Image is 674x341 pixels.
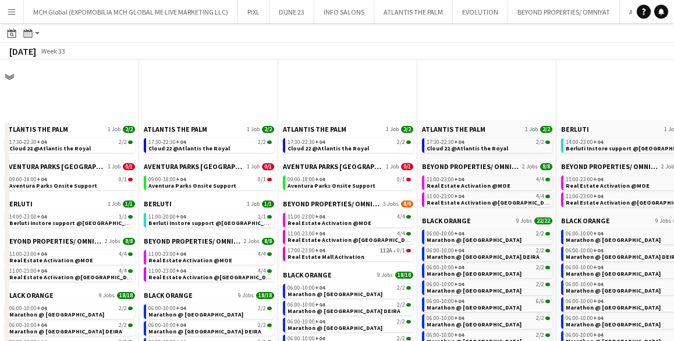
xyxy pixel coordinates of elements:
[288,248,325,254] span: 17:00-23:00
[593,175,603,183] span: +04
[262,163,274,170] span: 0/1
[128,178,133,181] span: 0/1
[454,247,464,254] span: +04
[315,247,325,254] span: +04
[119,177,127,182] span: 0/1
[406,286,411,290] span: 2/2
[545,232,550,235] span: 2/2
[422,125,552,133] a: ATLANTIS THE PALM1 Job2/2
[406,215,411,219] span: 4/4
[9,213,133,226] a: 14:00-23:00+041/1Berluti Instore support @[GEOGRAPHIC_DATA]
[9,250,133,263] a: 11:00-23:00+044/4Real Estate Activation @MOE
[283,162,413,199] div: AVENTURA PARKS [GEOGRAPHIC_DATA]1 Job0/109:00-18:00+040/1Aventura Parks Onsite Support
[386,163,399,170] span: 1 Job
[267,215,272,219] span: 1/1
[283,162,384,171] span: AVENTURA PARKS DUBAI
[37,213,47,220] span: +04
[566,304,661,311] span: Marathon @ MALL OF THE EMIRATES
[283,125,346,133] span: ATLANTIS THE PALM
[536,231,544,237] span: 2/2
[288,253,364,261] span: Real Estate Mall Activation
[427,199,556,206] span: Real Estate Activation @Nakheel mall
[144,125,274,162] div: ATLANTIS THE PALM1 Job2/217:30-22:30+042/2Cloud 22 @Atlantis the Royal
[288,302,325,308] span: 06:00-10:00
[427,247,550,260] a: 06:00-10:00+042/2Marathon @ [GEOGRAPHIC_DATA] DEIRA
[454,263,464,271] span: +04
[427,263,550,277] a: 06:00-10:00+042/2Marathon @ [GEOGRAPHIC_DATA]
[427,297,550,311] a: 06:00-10:00+046/6Marathon @ [GEOGRAPHIC_DATA]
[406,303,411,307] span: 2/2
[283,125,413,162] div: ATLANTIS THE PALM1 Job2/217:30-22:30+042/2Cloud 22 @Atlantis the Royal
[9,177,47,182] span: 09:00-18:00
[566,182,650,189] span: Real Estate Activation @MOE
[5,237,135,245] a: BEYOND PROPERTIES/ OMNIYAT2 Jobs8/8
[144,162,244,171] span: AVENTURA PARKS DUBAI
[566,265,603,270] span: 06:00-10:00
[144,199,274,237] div: BERLUTI1 Job1/111:00-20:00+041/1Berluti Instore support @[GEOGRAPHIC_DATA]
[283,199,413,270] div: BEYOND PROPERTIES/ OMNIYAT3 Jobs8/911:00-23:00+044/4Real Estate Activation @MOE11:00-23:00+044/4R...
[315,175,325,183] span: +04
[258,268,266,274] span: 4/4
[545,266,550,269] span: 2/2
[401,163,413,170] span: 0/1
[386,126,399,133] span: 1 Job
[427,138,550,152] a: 17:30-22:30+042/2Cloud 22 @Atlantis the Royal
[315,284,325,291] span: +04
[395,272,413,279] span: 18/18
[427,280,550,294] a: 06:00-10:00+042/2Marathon @ [GEOGRAPHIC_DATA]
[374,1,453,23] button: ATLANTIS THE PALM
[536,248,544,254] span: 2/2
[315,230,325,237] span: +04
[288,182,375,189] span: Aventura Parks Onsite Support
[427,265,464,270] span: 06:00-10:00
[315,301,325,308] span: +04
[128,215,133,219] span: 1/1
[144,125,274,133] a: ATLANTIS THE PALM1 Job2/2
[593,192,603,200] span: +04
[37,175,47,183] span: +04
[119,251,127,257] span: 4/4
[427,231,464,237] span: 06:00-10:00
[288,236,417,244] span: Real Estate Activation @Nakheel mall
[148,219,280,227] span: Berluti Instore support @Dubai Mall
[5,199,135,237] div: BERLUTI1 Job1/114:00-23:00+041/1Berluti Instore support @[GEOGRAPHIC_DATA]
[288,230,411,243] a: 11:00-23:00+044/4Real Estate Activation @[GEOGRAPHIC_DATA]
[108,163,120,170] span: 1 Job
[401,201,413,208] span: 8/9
[117,292,135,299] span: 18/18
[247,201,260,208] span: 1 Job
[427,194,464,199] span: 11:00-23:00
[566,231,603,237] span: 06:00-10:00
[144,237,274,245] a: BEYOND PROPERTIES/ OMNIYAT2 Jobs8/8
[427,177,464,182] span: 11:00-23:00
[148,145,230,152] span: Cloud 22 @Atlantis the Royal
[593,247,603,254] span: +04
[536,265,544,270] span: 2/2
[5,291,54,300] span: BLACK ORANGE
[377,272,393,279] span: 9 Jobs
[5,162,105,171] span: AVENTURA PARKS DUBAI
[128,269,133,273] span: 4/4
[288,213,411,226] a: 11:00-23:00+044/4Real Estate Activation @MOE
[5,125,135,162] div: ATLANTIS THE PALM1 Job2/217:30-22:30+042/2Cloud 22 @Atlantis the Royal
[176,138,186,146] span: +04
[454,175,464,183] span: +04
[427,230,550,243] a: 06:00-10:00+042/2Marathon @ [GEOGRAPHIC_DATA]
[288,139,325,145] span: 17:30-22:30
[314,1,374,23] button: INFO SALONS
[144,291,193,300] span: BLACK ORANGE
[24,1,238,23] button: MCH Global (EXPOMOBILIA MCH GLOBAL ME LIVE MARKETING LLC)
[108,126,120,133] span: 1 Job
[267,178,272,181] span: 0/1
[422,216,471,225] span: BLACK ORANGE
[397,139,405,145] span: 2/2
[401,126,413,133] span: 2/2
[256,292,274,299] span: 18/18
[244,238,260,245] span: 2 Jobs
[383,201,399,208] span: 3 Jobs
[522,163,538,170] span: 2 Jobs
[144,199,274,208] a: BERLUTI1 Job1/1
[545,178,550,181] span: 4/4
[566,282,603,287] span: 06:00-10:00
[9,267,133,280] a: 11:00-23:00+044/4Real Estate Activation @[GEOGRAPHIC_DATA]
